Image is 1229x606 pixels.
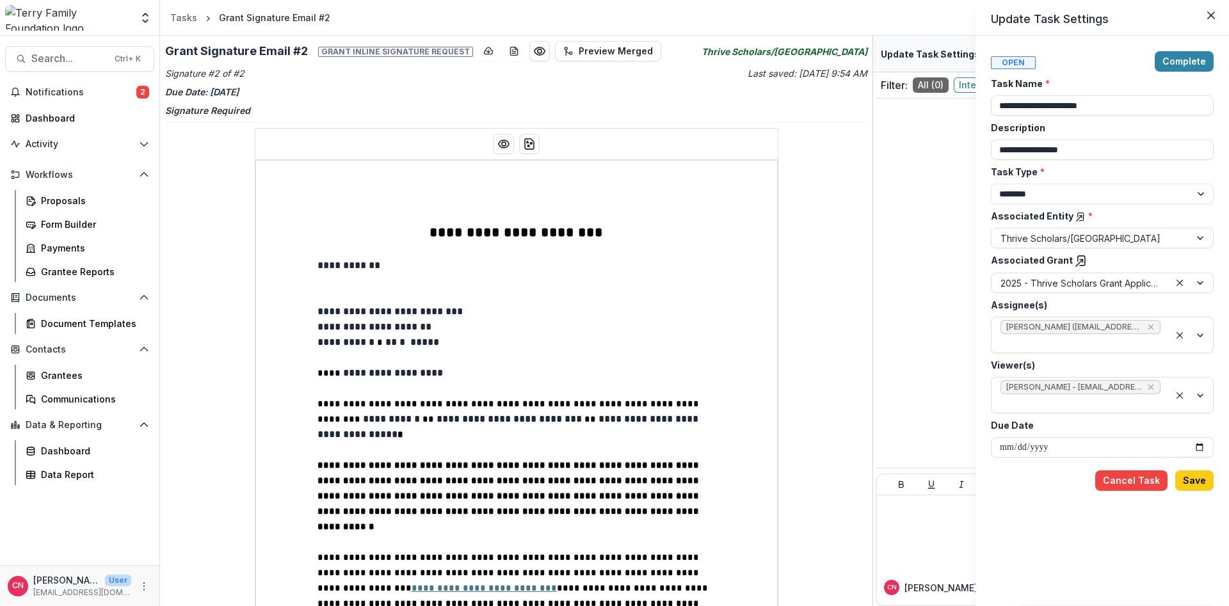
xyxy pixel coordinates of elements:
button: Close [1201,5,1221,26]
label: Viewer(s) [991,358,1206,372]
div: Clear selected options [1172,275,1187,291]
div: Clear selected options [1172,388,1187,403]
div: Clear selected options [1172,328,1187,343]
button: Save [1175,470,1214,491]
span: [PERSON_NAME] ([EMAIL_ADDRESS][DOMAIN_NAME]) [1006,323,1142,331]
span: [PERSON_NAME] - [EMAIL_ADDRESS][DOMAIN_NAME] [1006,383,1142,392]
div: Remove Hannah Oberholtzer (hoberholtzer@thrivescholars.org) [1146,321,1156,333]
div: Remove Carol Nieves - cnieves@theterryfoundation.org [1146,381,1156,394]
label: Task Name [991,77,1206,90]
label: Due Date [991,419,1206,432]
label: Assignee(s) [991,298,1206,312]
button: Complete [1155,51,1214,72]
button: Cancel Task [1095,470,1168,491]
label: Associated Grant [991,253,1206,267]
label: Associated Entity [991,209,1206,223]
label: Task Type [991,165,1206,179]
label: Description [991,121,1206,134]
span: Open [991,56,1036,69]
